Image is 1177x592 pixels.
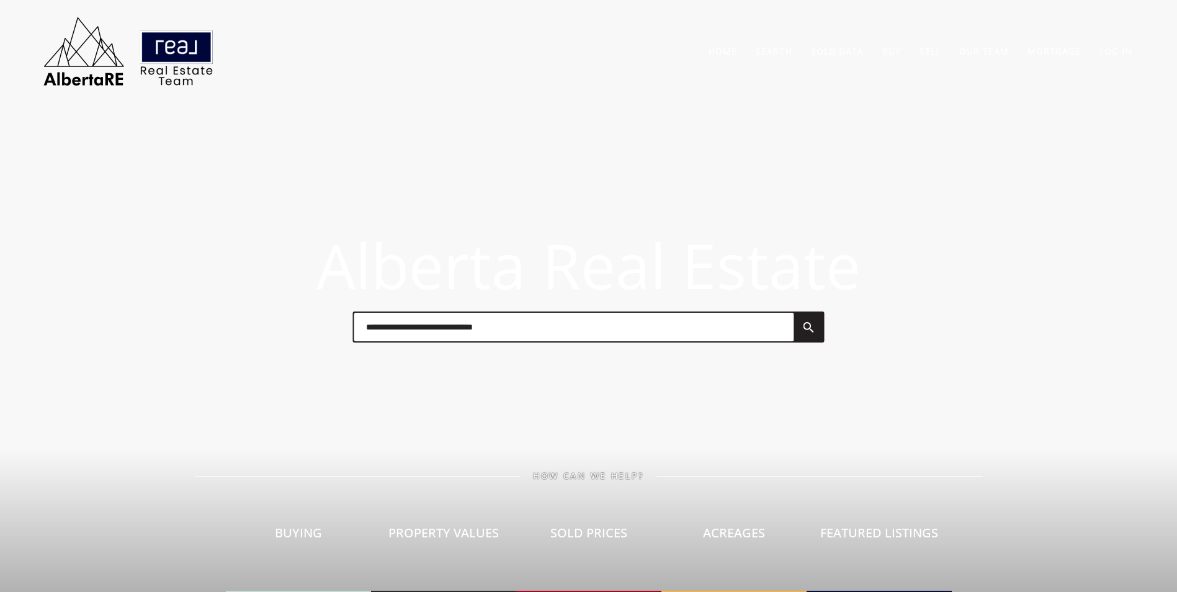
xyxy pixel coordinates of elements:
[226,481,371,592] a: Buying
[388,524,499,541] span: Property Values
[275,524,322,541] span: Buying
[920,45,941,57] a: Sell
[35,12,222,90] img: AlbertaRE Real Estate Team | Real Broker
[807,481,952,592] a: Featured Listings
[709,45,737,57] a: Home
[811,45,864,57] a: Sold Data
[756,45,792,57] a: Search
[1027,45,1081,57] a: Mortgage
[703,524,765,541] span: Acreages
[550,524,627,541] span: Sold Prices
[882,45,901,57] a: Buy
[371,481,516,592] a: Property Values
[1099,45,1132,57] a: Log In
[959,45,1009,57] a: Our Team
[661,481,807,592] a: Acreages
[516,481,661,592] a: Sold Prices
[820,524,938,541] span: Featured Listings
